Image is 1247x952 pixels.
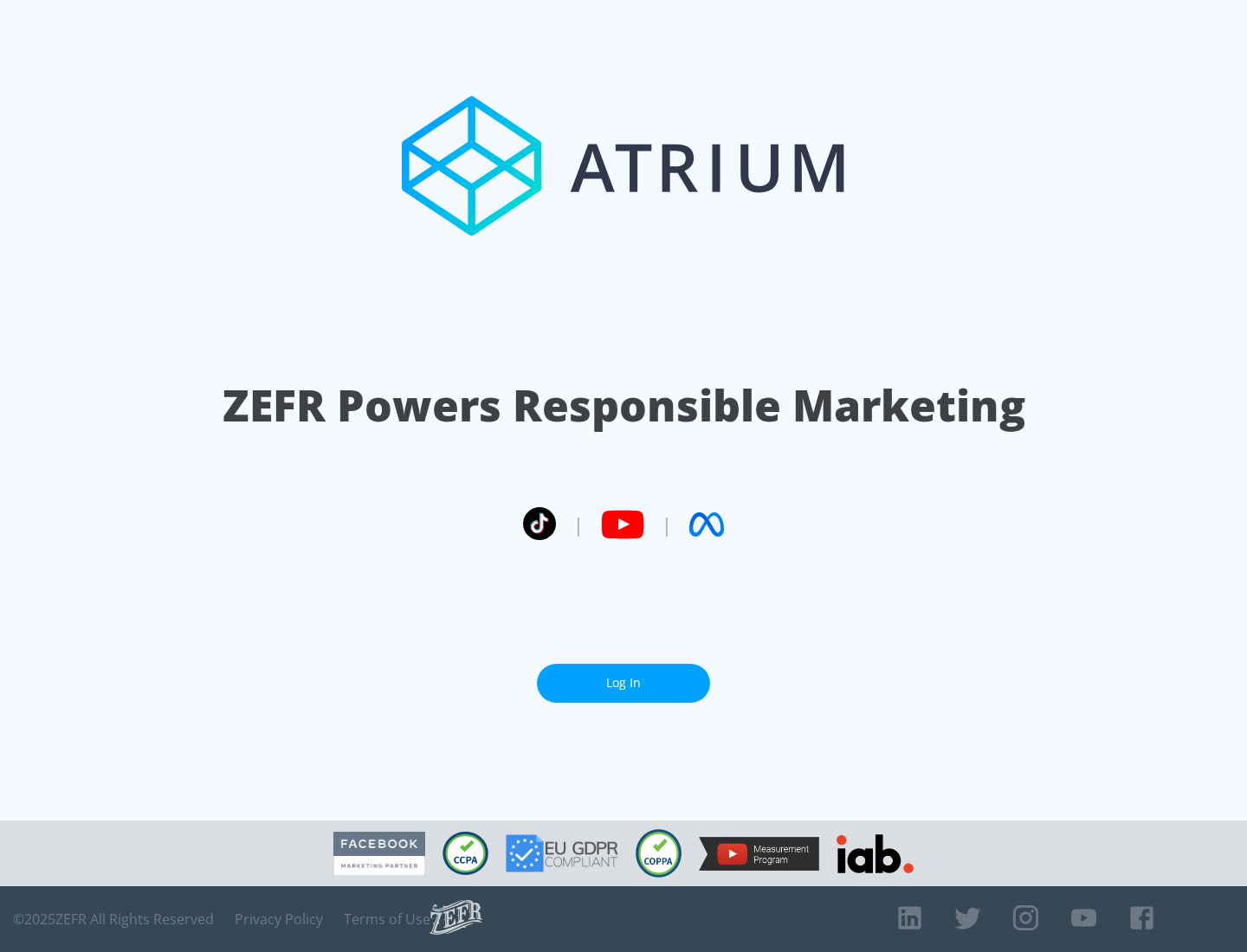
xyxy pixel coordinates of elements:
img: GDPR Compliant [506,834,618,872]
span: © 2025 ZEFR All Rights Reserved [13,910,214,928]
span: | [662,511,672,537]
span: | [573,511,584,537]
img: IAB [837,834,914,873]
img: CCPA Compliant [443,832,488,875]
img: YouTube Measurement Program [699,837,819,871]
h1: ZEFR Powers Responsible Marketing [223,376,1025,435]
img: Facebook Marketing Partner [333,832,425,876]
a: Privacy Policy [235,910,323,928]
a: Terms of Use [344,910,430,928]
img: COPPA Compliant [636,829,682,878]
a: Log In [537,664,710,703]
